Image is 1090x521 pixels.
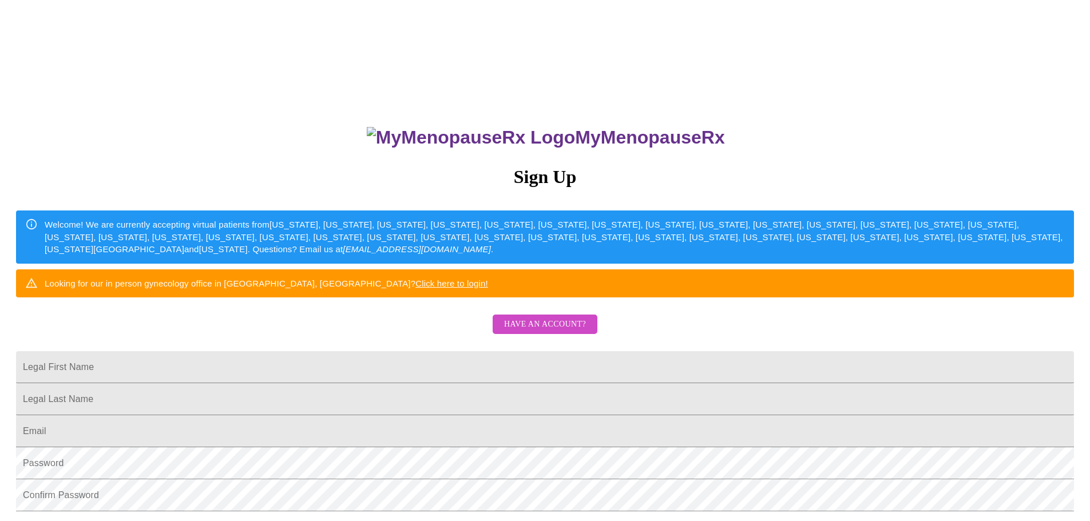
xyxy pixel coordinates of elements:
a: Have an account? [490,327,600,337]
img: MyMenopauseRx Logo [367,127,575,148]
div: Looking for our in person gynecology office in [GEOGRAPHIC_DATA], [GEOGRAPHIC_DATA]? [45,273,488,294]
div: Welcome! We are currently accepting virtual patients from [US_STATE], [US_STATE], [US_STATE], [US... [45,214,1065,260]
h3: Sign Up [16,166,1074,188]
em: [EMAIL_ADDRESS][DOMAIN_NAME] [343,244,491,254]
a: Click here to login! [415,279,488,288]
button: Have an account? [493,315,597,335]
span: Have an account? [504,317,586,332]
h3: MyMenopauseRx [18,127,1075,148]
